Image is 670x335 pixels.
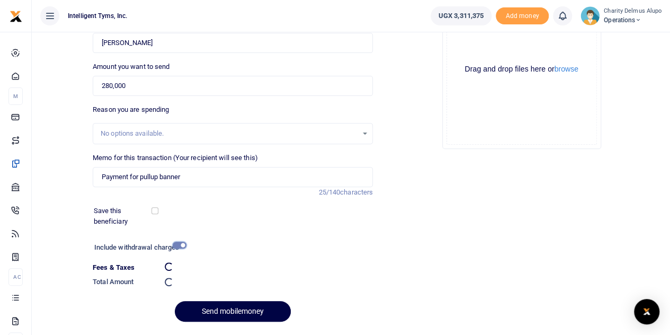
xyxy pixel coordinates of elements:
[604,15,662,25] span: Operations
[93,33,373,53] input: MTN & Airtel numbers are validated
[8,87,23,105] li: M
[447,64,596,74] div: Drag and drop files here or
[431,6,492,25] a: UGX 3,311,375
[175,301,291,322] button: Send mobilemoney
[94,243,182,252] h6: Include withdrawal charges
[555,65,578,73] button: browse
[94,206,154,226] label: Save this beneficiary
[604,7,662,16] small: Charity Delmus Alupo
[10,12,22,20] a: logo-small logo-large logo-large
[496,7,549,25] li: Toup your wallet
[580,6,600,25] img: profile-user
[10,10,22,23] img: logo-small
[93,76,373,96] input: UGX
[93,278,156,286] h6: Total Amount
[8,268,23,286] li: Ac
[88,262,160,273] dt: Fees & Taxes
[64,11,131,21] span: Intelligent Tyms, Inc.
[340,188,373,196] span: characters
[426,6,496,25] li: Wallet ballance
[93,153,258,163] label: Memo for this transaction (Your recipient will see this)
[101,128,358,139] div: No options available.
[93,167,373,187] input: Enter extra information
[580,6,662,25] a: profile-user Charity Delmus Alupo Operations
[93,61,169,72] label: Amount you want to send
[634,299,659,324] div: Open Intercom Messenger
[496,11,549,19] a: Add money
[318,188,340,196] span: 25/140
[496,7,549,25] span: Add money
[439,11,484,21] span: UGX 3,311,375
[93,104,169,115] label: Reason you are spending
